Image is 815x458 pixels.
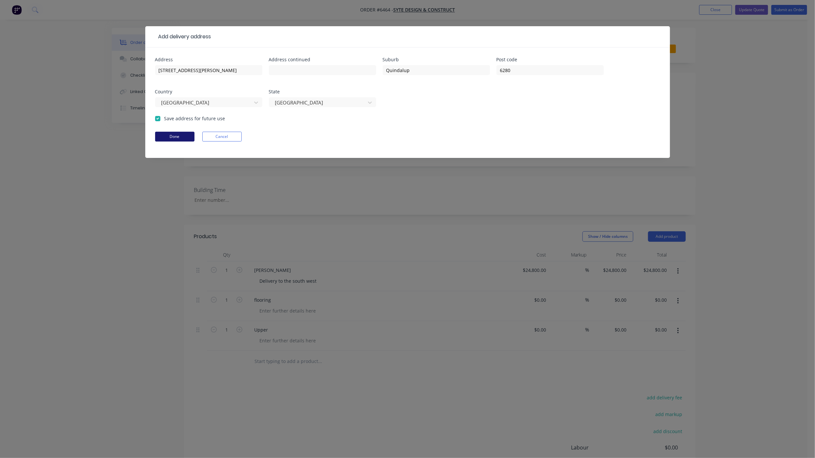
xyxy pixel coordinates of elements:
[155,33,211,41] div: Add delivery address
[155,89,262,94] div: Country
[497,57,604,62] div: Post code
[383,57,490,62] div: Suburb
[164,115,225,122] label: Save address for future use
[202,132,242,142] button: Cancel
[155,132,194,142] button: Done
[155,57,262,62] div: Address
[269,57,376,62] div: Address continued
[269,89,376,94] div: State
